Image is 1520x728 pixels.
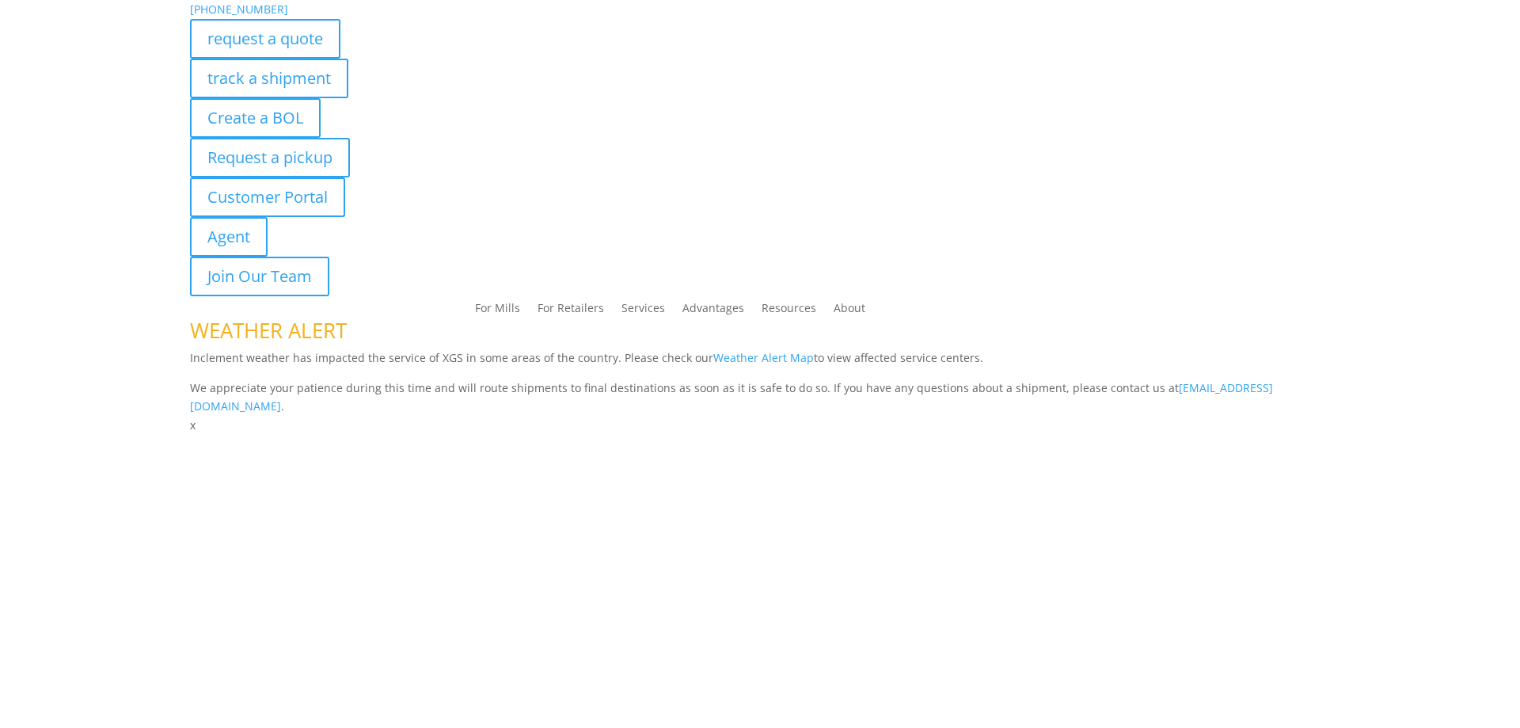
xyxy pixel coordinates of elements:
[621,303,665,320] a: Services
[190,416,1330,435] p: x
[190,379,1330,417] p: We appreciate your patience during this time and will route shipments to final destinations as so...
[190,435,1330,467] h1: Contact Us
[190,257,329,296] a: Join Our Team
[713,350,814,365] a: Weather Alert Map
[190,59,348,98] a: track a shipment
[190,217,268,257] a: Agent
[190,19,340,59] a: request a quote
[190,138,350,177] a: Request a pickup
[538,303,604,320] a: For Retailers
[475,303,520,320] a: For Mills
[190,467,1330,486] p: Complete the form below and a member of our team will be in touch within 24 hours.
[190,349,1330,379] p: Inclement weather has impacted the service of XGS in some areas of the country. Please check our ...
[762,303,816,320] a: Resources
[190,2,288,17] a: [PHONE_NUMBER]
[190,177,345,217] a: Customer Portal
[190,316,347,345] span: WEATHER ALERT
[190,98,321,138] a: Create a BOL
[834,303,865,320] a: About
[682,303,744,320] a: Advantages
